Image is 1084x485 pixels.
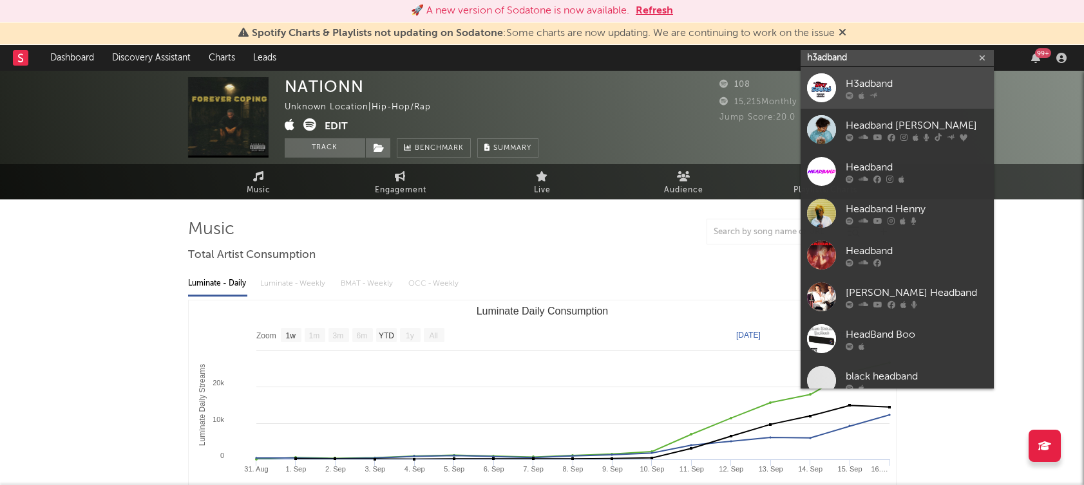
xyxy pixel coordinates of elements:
[562,465,583,473] text: 8. Sep
[707,227,843,237] input: Search by song name or URL
[801,109,994,151] a: Headband [PERSON_NAME]
[846,160,987,175] div: Headband
[801,192,994,234] a: Headband Henny
[679,465,703,473] text: 11. Sep
[846,243,987,259] div: Headband
[801,360,994,401] a: black headband
[375,183,426,198] span: Engagement
[846,76,987,91] div: H3adband
[798,465,823,473] text: 14. Sep
[325,465,345,473] text: 2. Sep
[244,45,285,71] a: Leads
[534,183,551,198] span: Live
[309,331,319,340] text: 1m
[719,465,743,473] text: 12. Sep
[839,28,846,39] span: Dismiss
[188,273,247,295] div: Luminate - Daily
[719,98,840,106] span: 15,215 Monthly Listeners
[188,248,316,263] span: Total Artist Consumption
[1031,53,1040,63] button: 99+
[325,118,348,134] button: Edit
[213,379,224,387] text: 20k
[378,331,394,340] text: YTD
[719,80,750,89] span: 108
[837,465,862,473] text: 15. Sep
[252,28,835,39] span: : Some charts are now updating. We are continuing to work on the issue
[801,50,994,66] input: Search for artists
[415,141,464,156] span: Benchmark
[801,151,994,192] a: Headband
[252,28,503,39] span: Spotify Charts & Playlists not updating on Sodatone
[213,416,224,423] text: 10k
[1035,48,1051,58] div: 99 +
[523,465,544,473] text: 7. Sep
[602,465,623,473] text: 9. Sep
[483,465,504,473] text: 6. Sep
[406,331,414,340] text: 1y
[846,369,987,384] div: black headband
[365,465,385,473] text: 3. Sep
[103,45,200,71] a: Discovery Assistant
[846,327,987,342] div: HeadBand Boo
[256,331,276,340] text: Zoom
[477,138,538,158] button: Summary
[244,465,268,473] text: 31. Aug
[755,164,897,199] a: Playlists/Charts
[200,45,244,71] a: Charts
[404,465,424,473] text: 4. Sep
[356,331,367,340] text: 6m
[801,318,994,360] a: HeadBand Boo
[636,3,673,19] button: Refresh
[247,183,271,198] span: Music
[285,331,296,340] text: 1w
[332,331,343,340] text: 3m
[41,45,103,71] a: Dashboard
[444,465,464,473] text: 5. Sep
[285,100,446,115] div: Unknown Location | Hip-Hop/Rap
[794,183,857,198] span: Playlists/Charts
[640,465,664,473] text: 10. Sep
[476,306,608,316] text: Luminate Daily Consumption
[736,331,761,340] text: [DATE]
[801,234,994,276] a: Headband
[285,465,306,473] text: 1. Sep
[330,164,471,199] a: Engagement
[429,331,437,340] text: All
[801,67,994,109] a: H3adband
[493,145,531,152] span: Summary
[871,465,888,473] text: 16.…
[801,276,994,318] a: [PERSON_NAME] Headband
[664,183,703,198] span: Audience
[285,77,364,96] div: NATIONN
[846,285,987,300] div: [PERSON_NAME] Headband
[220,452,223,459] text: 0
[719,113,795,122] span: Jump Score: 20.0
[846,201,987,217] div: Headband Henny
[411,3,629,19] div: 🚀 A new version of Sodatone is now available.
[613,164,755,199] a: Audience
[197,364,206,446] text: Luminate Daily Streams
[188,164,330,199] a: Music
[471,164,613,199] a: Live
[397,138,471,158] a: Benchmark
[846,118,987,133] div: Headband [PERSON_NAME]
[758,465,783,473] text: 13. Sep
[285,138,365,158] button: Track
